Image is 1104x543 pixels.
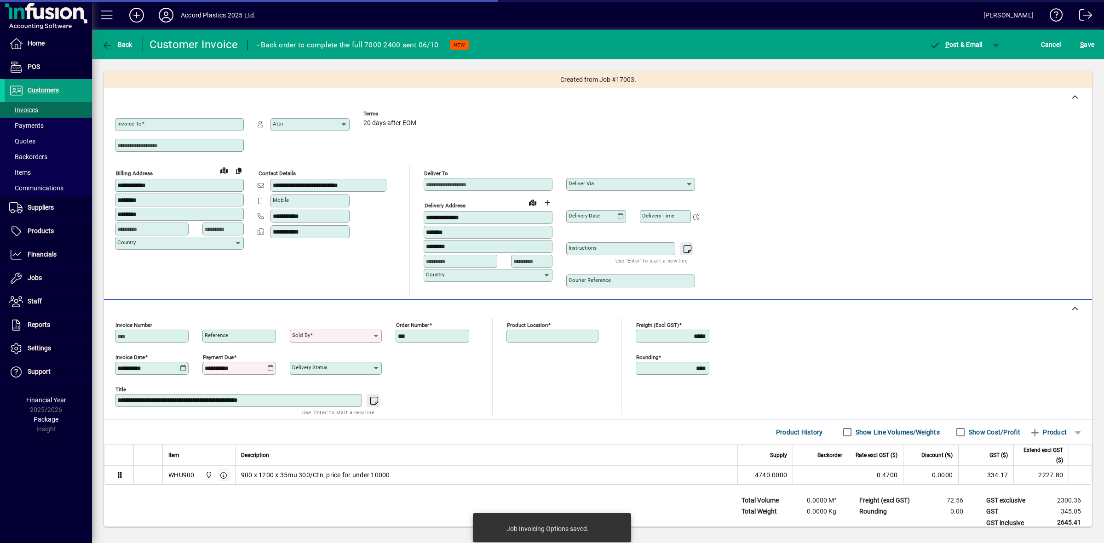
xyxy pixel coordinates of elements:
span: Terms [363,111,419,117]
mat-label: Sold by [292,332,310,338]
a: Support [5,360,92,383]
mat-label: Instructions [569,245,597,251]
span: Reports [28,321,50,328]
td: Total Volume [737,495,792,506]
span: 20 days after EOM [363,120,416,127]
button: Profile [151,7,181,23]
span: Extend excl GST ($) [1019,445,1063,465]
button: Product History [772,424,827,440]
td: GST [982,506,1037,517]
mat-label: Country [117,239,136,246]
td: 72.56 [919,495,974,506]
span: Customers [28,86,59,94]
mat-label: Invoice To [117,120,142,127]
td: Rounding [855,506,919,517]
a: Jobs [5,267,92,290]
mat-label: Attn [273,120,283,127]
mat-label: Delivery time [642,212,674,219]
mat-label: Freight (excl GST) [636,322,679,328]
span: Item [168,450,179,460]
span: Product [1029,425,1067,440]
div: Customer Invoice [149,37,238,52]
div: Accord Plastics 2025 Ltd. [181,8,256,23]
a: Financials [5,243,92,266]
mat-label: Invoice date [115,354,145,360]
td: 0.0000 Kg [792,506,847,517]
td: 2227.80 [1013,466,1069,484]
span: Home [28,40,45,47]
a: POS [5,56,92,79]
td: GST exclusive [982,495,1037,506]
a: Knowledge Base [1043,2,1063,32]
mat-label: Country [426,271,444,278]
span: Financials [28,251,57,258]
mat-hint: Use 'Enter' to start a new line [302,407,374,417]
mat-label: Delivery date [569,212,600,219]
td: 0.00 [919,506,974,517]
a: Payments [5,118,92,133]
span: Suppliers [28,204,54,211]
a: Backorders [5,149,92,165]
span: Accord Plastics [203,470,213,480]
span: Created from Job #17003. [560,75,636,85]
span: ave [1080,37,1094,52]
button: Choose address [540,195,555,210]
mat-hint: Use 'Enter' to start a new line [615,255,688,266]
td: GST inclusive [982,517,1037,529]
td: 2645.41 [1037,517,1092,529]
span: ost & Email [929,41,983,48]
span: NEW [454,42,465,48]
span: Description [241,450,269,460]
span: Products [28,227,54,234]
mat-label: Rounding [636,354,658,360]
span: Financial Year [26,396,66,404]
a: View on map [525,195,540,210]
td: 0.0000 [903,466,958,484]
span: Backorder [817,450,842,460]
label: Show Line Volumes/Weights [854,428,940,437]
div: WHU900 [168,470,195,480]
button: Post & Email [925,36,987,53]
mat-label: Invoice number [115,322,152,328]
span: Quotes [9,137,35,145]
a: View on map [217,163,231,177]
a: Communications [5,180,92,196]
a: Home [5,32,92,55]
td: 345.05 [1037,506,1092,517]
div: 0.4700 [854,470,897,480]
button: Add [122,7,151,23]
a: Staff [5,290,92,313]
span: Rate excl GST ($) [856,450,897,460]
span: Backorders [9,153,47,160]
button: Cancel [1039,36,1064,53]
span: Support [28,368,51,375]
mat-label: Courier Reference [569,277,611,283]
span: Settings [28,344,51,352]
td: 0.0000 M³ [792,495,847,506]
a: Quotes [5,133,92,149]
button: Save [1078,36,1097,53]
span: Package [34,416,58,423]
span: GST ($) [989,450,1008,460]
td: Total Weight [737,506,792,517]
a: Reports [5,314,92,337]
span: POS [28,63,40,70]
app-page-header-button: Back [92,36,143,53]
a: Suppliers [5,196,92,219]
td: Freight (excl GST) [855,495,919,506]
button: Copy to Delivery address [231,163,246,178]
span: Product History [776,425,823,440]
a: Invoices [5,102,92,118]
span: Invoices [9,106,38,114]
label: Show Cost/Profit [967,428,1020,437]
div: - Back order to complete the full 7000 2400 sent 06/10 [257,38,439,52]
button: Product [1025,424,1071,440]
span: Jobs [28,274,42,281]
span: Supply [770,450,787,460]
span: S [1080,41,1084,48]
a: Settings [5,337,92,360]
mat-label: Payment due [203,354,234,360]
span: Staff [28,297,42,305]
a: Logout [1072,2,1092,32]
a: Items [5,165,92,180]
